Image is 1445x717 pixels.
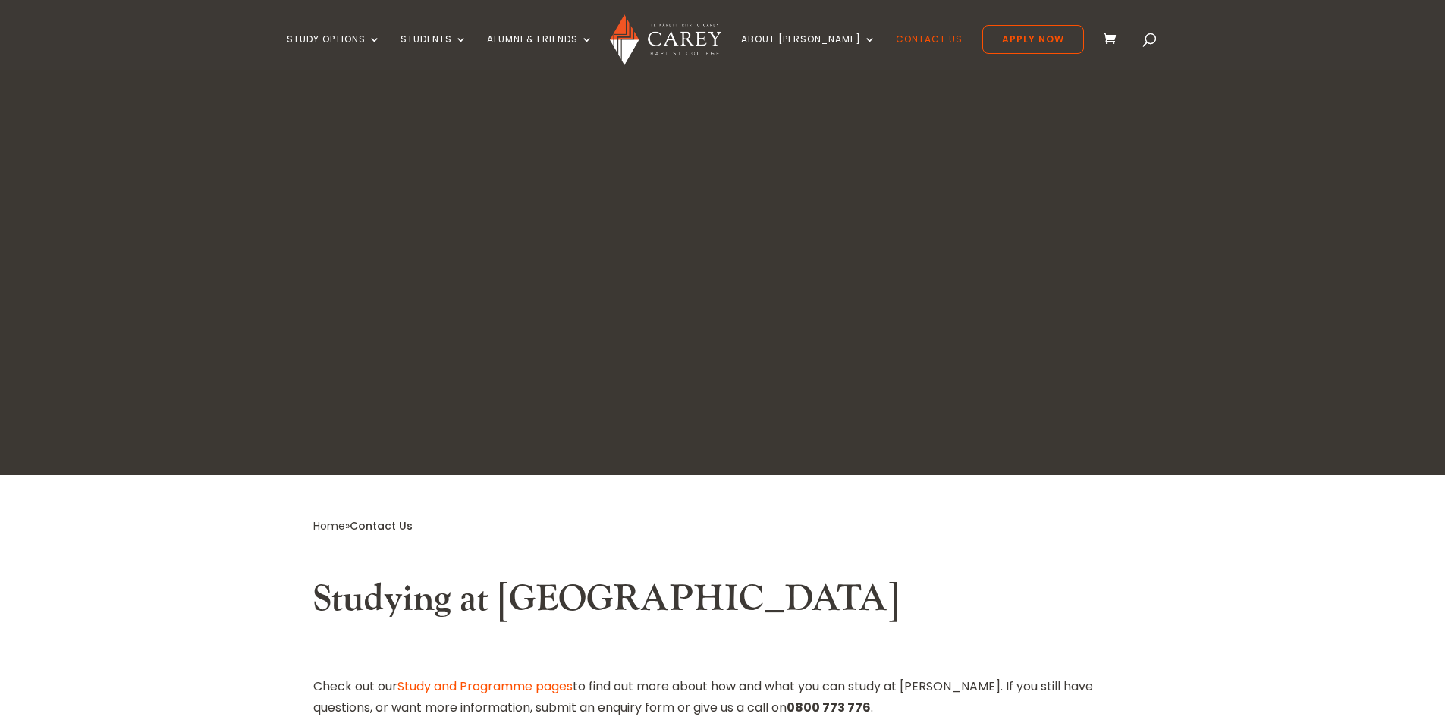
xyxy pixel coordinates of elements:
[313,518,413,533] span: »
[350,518,413,533] span: Contact Us
[982,25,1084,54] a: Apply Now
[787,699,871,716] strong: 0800 773 776
[313,676,1132,717] p: Check out our to find out more about how and what you can study at [PERSON_NAME]. If you still ha...
[896,34,963,70] a: Contact Us
[401,34,467,70] a: Students
[313,518,345,533] a: Home
[487,34,593,70] a: Alumni & Friends
[610,14,721,65] img: Carey Baptist College
[313,577,1132,629] h2: Studying at [GEOGRAPHIC_DATA]
[397,678,573,695] a: Study and Programme pages
[741,34,876,70] a: About [PERSON_NAME]
[287,34,381,70] a: Study Options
